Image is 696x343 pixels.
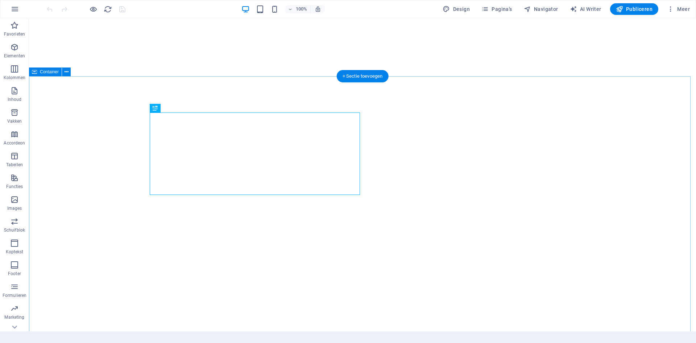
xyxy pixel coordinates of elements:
button: Navigator [521,3,561,15]
i: Stel bij het wijzigen van de grootte van de weergegeven website automatisch het juist zoomniveau ... [315,6,321,12]
i: Pagina opnieuw laden [104,5,112,13]
p: Inhoud [8,97,22,102]
button: reload [103,5,112,13]
button: Pagina's [478,3,515,15]
button: Design [440,3,473,15]
p: Kolommen [4,75,26,81]
span: Publiceren [616,5,652,13]
h6: 100% [296,5,307,13]
button: Publiceren [610,3,658,15]
p: Formulieren [3,293,26,298]
p: Koptekst [6,249,24,255]
p: Vakken [7,118,22,124]
p: Favorieten [4,31,25,37]
span: Navigator [524,5,558,13]
p: Marketing [4,314,24,320]
button: Meer [664,3,693,15]
span: Container [40,70,59,74]
p: Schuifblok [4,227,25,233]
span: Meer [667,5,690,13]
button: Klik hier om de voorbeeldmodus te verlaten en verder te gaan met bewerken [89,5,98,13]
span: Pagina's [481,5,512,13]
span: AI Writer [570,5,601,13]
div: + Sectie toevoegen [337,70,389,82]
p: Footer [8,271,21,277]
p: Accordeon [4,140,25,146]
button: 100% [285,5,311,13]
button: AI Writer [567,3,604,15]
p: Functies [6,184,23,189]
div: Design (Ctrl+Alt+Y) [440,3,473,15]
p: Tabellen [6,162,23,168]
p: Images [7,205,22,211]
span: Design [443,5,470,13]
p: Elementen [4,53,25,59]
